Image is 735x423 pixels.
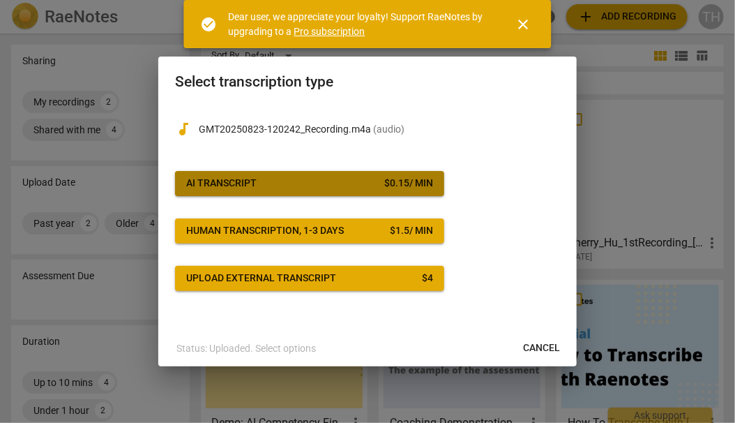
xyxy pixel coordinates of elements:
[175,266,444,291] button: Upload external transcript$4
[523,341,560,355] span: Cancel
[175,121,192,138] span: audiotrack
[175,218,444,244] button: Human transcription, 1-3 days$1.5/ min
[422,272,433,285] div: $ 4
[294,26,365,37] a: Pro subscription
[176,341,316,356] p: Status: Uploaded. Select options
[507,8,540,41] button: Close
[175,73,560,91] h2: Select transcription type
[186,272,336,285] div: Upload external transcript
[373,124,404,135] span: ( audio )
[512,336,571,361] button: Cancel
[384,177,433,191] div: $ 0.15 / min
[186,224,344,238] div: Human transcription, 1-3 days
[186,177,257,191] div: AI Transcript
[515,16,532,33] span: close
[175,171,444,196] button: AI Transcript$0.15/ min
[229,10,490,38] div: Dear user, we appreciate your loyalty! Support RaeNotes by upgrading to a
[201,16,218,33] span: check_circle
[390,224,433,238] div: $ 1.5 / min
[199,122,560,137] p: GMT20250823-120242_Recording.m4a(audio)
